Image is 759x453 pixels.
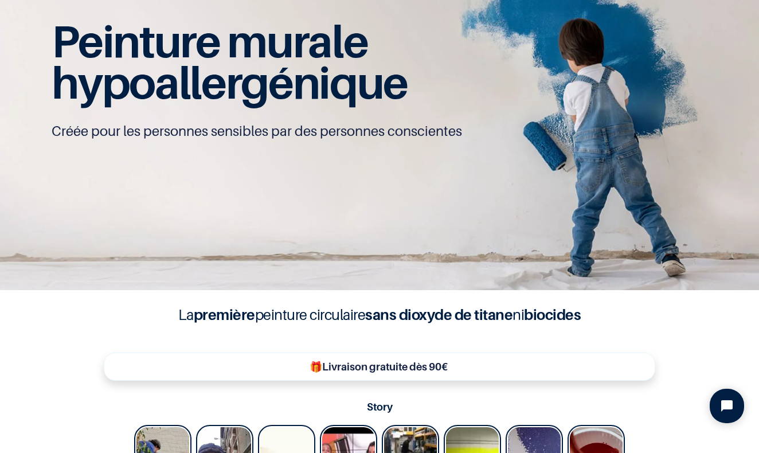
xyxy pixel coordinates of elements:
[52,56,408,109] span: hypoallergénique
[52,122,707,140] p: Créée pour les personnes sensibles par des personnes conscientes
[700,379,754,433] iframe: Tidio Chat
[194,306,255,323] b: première
[310,361,448,373] b: 🎁Livraison gratuite dès 90€
[52,14,367,68] span: Peinture murale
[365,306,512,323] b: sans dioxyde de titane
[150,304,609,326] h4: La peinture circulaire ni
[524,306,581,323] b: biocides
